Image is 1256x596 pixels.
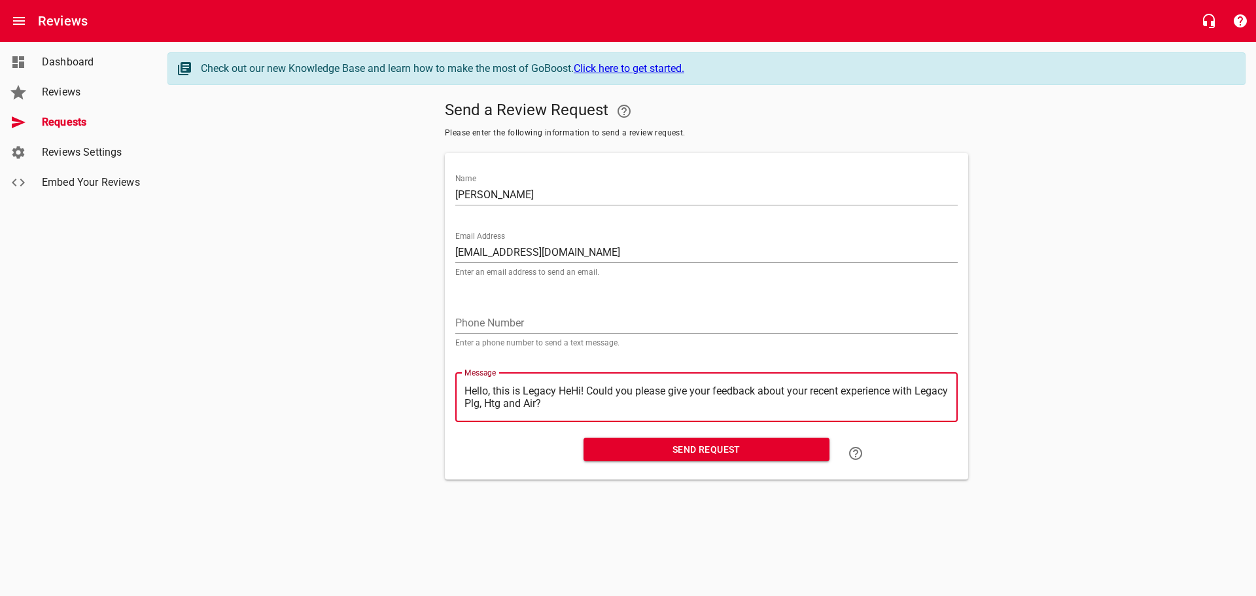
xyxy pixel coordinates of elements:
label: Email Address [455,232,505,240]
div: Check out our new Knowledge Base and learn how to make the most of GoBoost. [201,61,1232,77]
a: Your Google or Facebook account must be connected to "Send a Review Request" [608,96,640,127]
button: Support Portal [1225,5,1256,37]
h6: Reviews [38,10,88,31]
button: Send Request [584,438,829,462]
span: Dashboard [42,54,141,70]
button: Open drawer [3,5,35,37]
span: Requests [42,114,141,130]
a: Learn how to "Send a Review Request" [840,438,871,469]
a: Click here to get started. [574,62,684,75]
span: Reviews Settings [42,145,141,160]
label: Name [455,175,476,183]
p: Enter an email address to send an email. [455,268,958,276]
textarea: Hello, this is Legacy HeatiHi! Could you please give your feedback about your recent experience w... [464,385,949,410]
span: Send Request [594,442,819,458]
span: Embed Your Reviews [42,175,141,190]
p: Enter a phone number to send a text message. [455,339,958,347]
h5: Send a Review Request [445,96,968,127]
button: Live Chat [1193,5,1225,37]
span: Reviews [42,84,141,100]
span: Please enter the following information to send a review request. [445,127,968,140]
